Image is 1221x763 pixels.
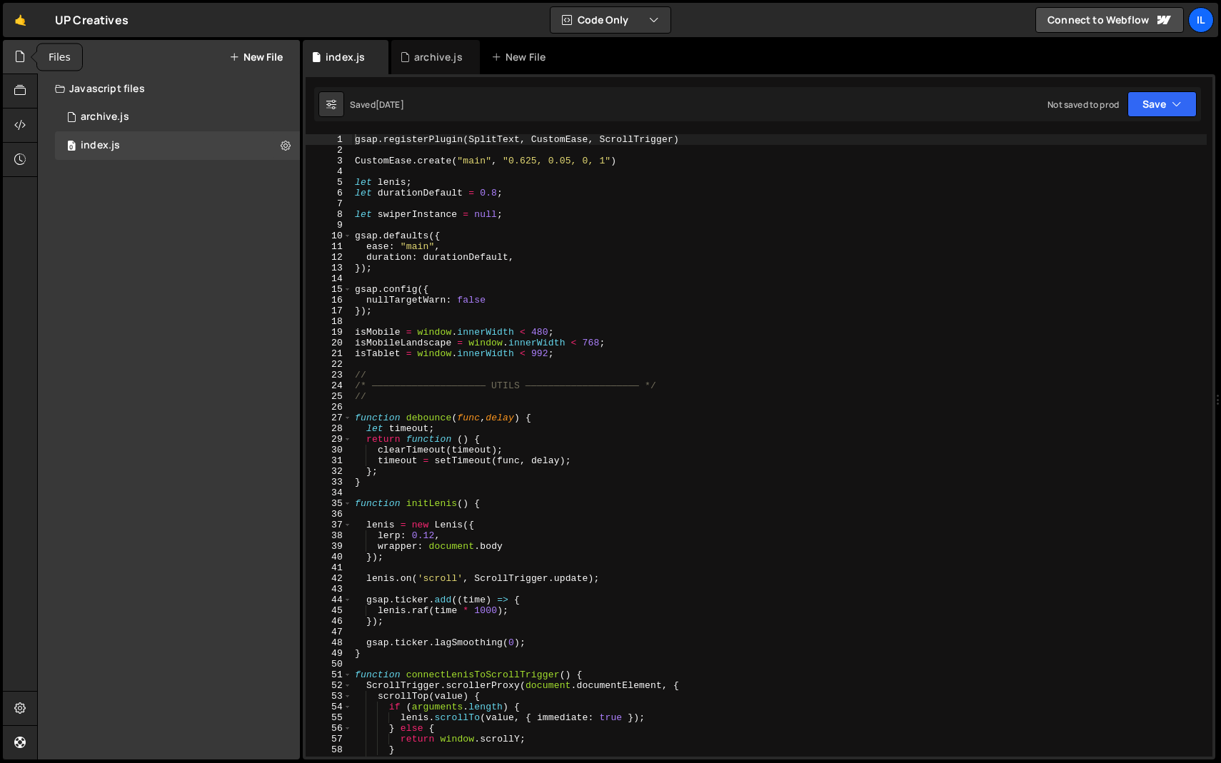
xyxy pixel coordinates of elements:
div: 37 [306,520,352,530]
div: 53 [306,691,352,702]
button: Save [1127,91,1197,117]
div: 44 [306,595,352,605]
div: 27 [306,413,352,423]
div: 33 [306,477,352,487]
div: 40 [306,552,352,562]
div: 13 [306,263,352,273]
div: 15 [306,284,352,295]
div: 35 [306,498,352,509]
div: 34 [306,487,352,498]
div: 38 [306,530,352,541]
div: 17 [306,305,352,316]
div: 29 [306,434,352,445]
div: Javascript files [38,74,300,103]
div: index.js [81,139,120,152]
div: 20 [306,338,352,348]
div: 49 [306,648,352,659]
div: 48 [306,637,352,648]
div: 36 [306,509,352,520]
div: 1 [306,134,352,145]
div: 19 [306,327,352,338]
div: 45 [306,605,352,616]
button: Code Only [551,7,670,33]
div: 43 [306,584,352,595]
a: Connect to Webflow [1035,7,1184,33]
div: 32 [306,466,352,477]
div: 13006/31971.js [55,131,300,160]
div: 10 [306,231,352,241]
div: 52 [306,680,352,691]
div: 58 [306,744,352,755]
div: 26 [306,402,352,413]
div: 31 [306,455,352,466]
a: Il [1188,7,1214,33]
div: 25 [306,391,352,402]
span: 0 [67,141,76,153]
button: New File [229,51,283,63]
div: 28 [306,423,352,434]
div: 8 [306,209,352,220]
div: 9 [306,220,352,231]
div: 47 [306,627,352,637]
div: 11 [306,241,352,252]
div: Saved [350,98,404,111]
div: New File [491,50,551,64]
div: 24 [306,380,352,391]
div: 54 [306,702,352,712]
div: UP Creatives [55,11,129,29]
div: 6 [306,188,352,198]
a: 🤙 [3,3,38,37]
div: 39 [306,541,352,552]
div: 18 [306,316,352,327]
div: Not saved to prod [1047,98,1119,111]
div: 12 [306,252,352,263]
div: [DATE] [376,98,404,111]
div: 41 [306,562,352,573]
div: 16 [306,295,352,305]
div: 4 [306,166,352,177]
div: 42 [306,573,352,584]
div: archive.js [414,50,463,64]
div: 3 [306,156,352,166]
div: 2 [306,145,352,156]
div: 14 [306,273,352,284]
div: 22 [306,359,352,370]
div: Files [37,44,82,71]
div: 5 [306,177,352,188]
div: 50 [306,659,352,669]
div: 51 [306,669,352,680]
div: 7 [306,198,352,209]
div: 30 [306,445,352,455]
div: 46 [306,616,352,627]
div: 55 [306,712,352,723]
div: 56 [306,723,352,734]
div: 21 [306,348,352,359]
div: 57 [306,734,352,744]
div: 23 [306,370,352,380]
div: 13006/31972.js [55,103,300,131]
div: archive.js [81,111,129,123]
div: index.js [326,50,365,64]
